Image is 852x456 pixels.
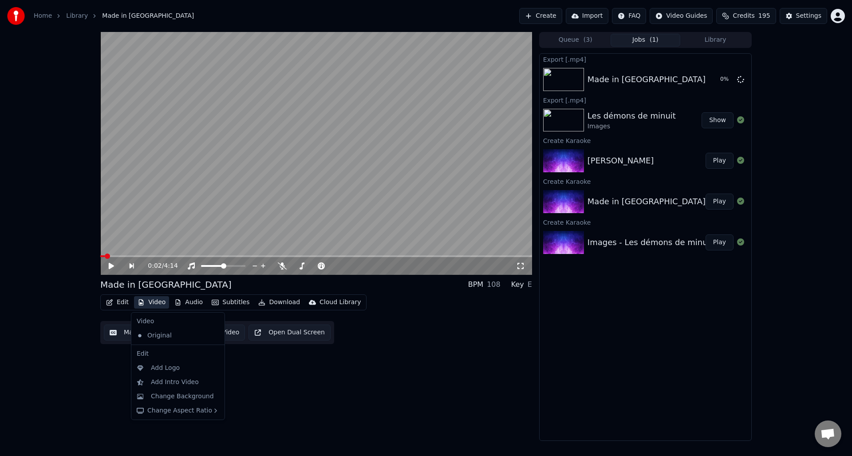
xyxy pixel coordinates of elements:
button: Play [706,194,734,210]
button: Video Guides [650,8,713,24]
div: / [148,262,169,270]
nav: breadcrumb [34,12,194,20]
div: Key [511,279,524,290]
div: Settings [796,12,821,20]
span: 0:02 [148,262,162,270]
div: Made in [GEOGRAPHIC_DATA] [588,73,706,86]
button: Library [680,34,750,47]
img: youka [7,7,25,25]
div: Add Logo [151,364,180,373]
div: Open chat [815,420,841,447]
button: Download [255,296,304,309]
div: Made in [GEOGRAPHIC_DATA] [100,278,232,291]
button: Play [706,153,734,169]
span: 4:14 [164,262,177,270]
span: 195 [758,12,770,20]
button: Credits195 [716,8,776,24]
div: Les démons de minuit [588,110,676,122]
button: Manual Sync [104,325,169,341]
div: Export [.mp4] [540,54,751,64]
div: Create Karaoke [540,135,751,146]
button: Settings [780,8,827,24]
div: Images - Les démons de minuit (Clip officiel HD) [588,236,781,249]
div: Made in [GEOGRAPHIC_DATA] [588,195,706,208]
div: 0 % [720,76,734,83]
div: Video [133,314,223,329]
span: Made in [GEOGRAPHIC_DATA] [102,12,194,20]
a: Home [34,12,52,20]
div: E [528,279,532,290]
button: Audio [171,296,206,309]
div: Images [588,122,676,131]
div: Change Aspect Ratio [133,404,223,418]
div: Create Karaoke [540,176,751,186]
span: Credits [733,12,754,20]
div: Edit [133,347,223,361]
div: Create Karaoke [540,217,751,227]
a: Library [66,12,88,20]
div: [PERSON_NAME] [588,155,654,167]
button: Queue [540,34,611,47]
div: BPM [468,279,483,290]
span: ( 1 ) [650,36,659,44]
div: Change Background [151,392,214,401]
button: Show [702,112,734,128]
button: Edit [103,296,132,309]
div: Export [.mp4] [540,95,751,105]
button: Video [134,296,169,309]
div: Add Intro Video [151,378,199,387]
span: ( 3 ) [584,36,592,44]
button: Import [566,8,608,24]
button: Create [519,8,562,24]
button: FAQ [612,8,646,24]
div: Cloud Library [319,298,361,307]
button: Subtitles [208,296,253,309]
div: Original [133,329,209,343]
button: Play [706,234,734,250]
button: Jobs [611,34,681,47]
div: 108 [487,279,501,290]
button: Open Dual Screen [248,325,331,341]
